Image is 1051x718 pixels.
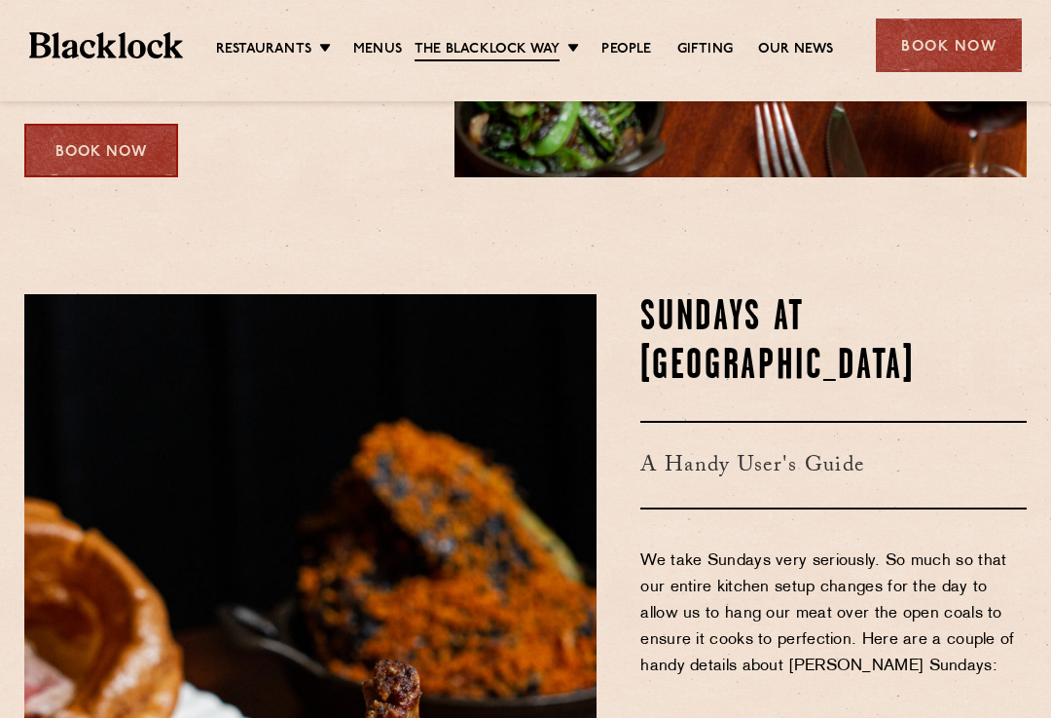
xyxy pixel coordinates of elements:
[758,40,834,59] a: Our News
[640,548,1027,706] p: We take Sundays very seriously. So much so that our entire kitchen setup changes for the day to a...
[29,32,183,58] img: BL_Textured_Logo-footer-cropped.svg
[415,40,560,61] a: The Blacklock Way
[876,19,1022,72] div: Book Now
[353,40,402,59] a: Menus
[216,40,311,59] a: Restaurants
[24,124,178,177] div: Book Now
[677,40,733,59] a: Gifting
[601,40,651,59] a: People
[640,421,1027,510] h3: A Handy User's Guide
[640,294,1027,392] h2: Sundays at [GEOGRAPHIC_DATA]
